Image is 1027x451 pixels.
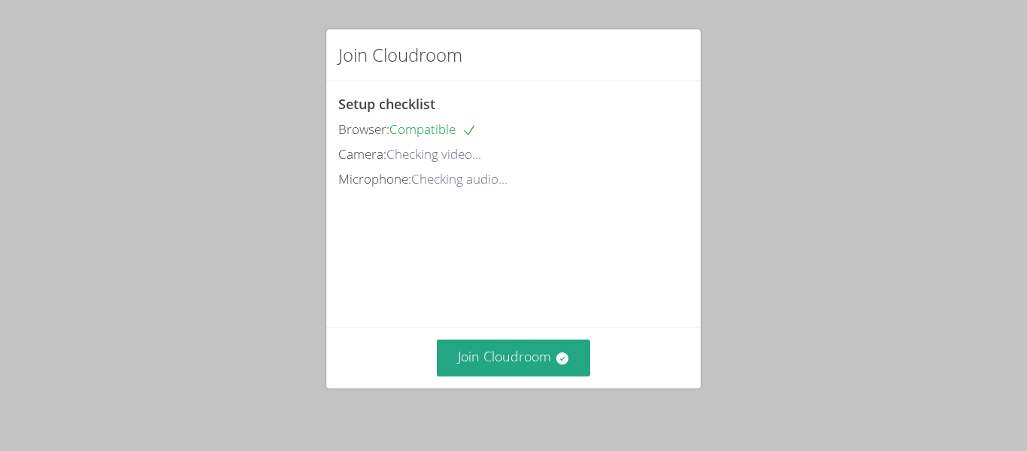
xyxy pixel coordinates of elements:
[338,95,435,113] span: Setup checklist
[338,120,389,138] span: Browser:
[338,145,386,163] span: Camera:
[338,170,411,187] span: Microphone:
[338,41,462,69] h2: Join Cloudroom
[437,340,591,376] button: Join Cloudroom
[411,170,507,187] span: Checking audio...
[389,120,477,138] span: Compatible
[386,145,481,163] span: Checking video...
